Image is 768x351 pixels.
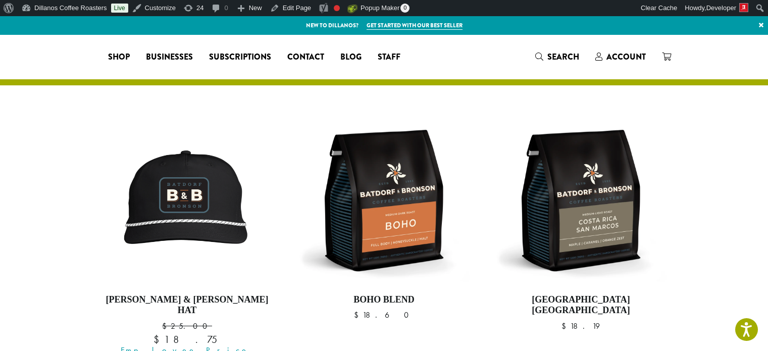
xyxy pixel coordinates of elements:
img: BB-12oz-Costa-Rica-San-Marcos-Stock.webp [495,115,667,286]
span: Developer [706,4,736,12]
a: Staff [370,49,408,65]
span: Contact [287,51,324,64]
a: × [754,16,768,34]
span: Staff [378,51,400,64]
span: Account [606,51,646,63]
span: Shop [108,51,130,64]
bdi: 18.60 [354,310,414,320]
span: Subscriptions [209,51,271,64]
h4: Boho Blend [298,294,470,306]
h4: [GEOGRAPHIC_DATA] [GEOGRAPHIC_DATA] [495,294,667,316]
span: $ [561,321,570,331]
span: $ [354,310,363,320]
span: Blog [340,51,362,64]
span: 0 [400,4,409,13]
bdi: 25.00 [162,321,212,331]
a: Search [527,48,587,65]
img: BB-Hat-Mockup-scaled.png [101,115,273,286]
bdi: 18.75 [153,333,221,346]
span: $ [153,333,164,346]
span: Search [547,51,579,63]
h4: [PERSON_NAME] & [PERSON_NAME] Hat [101,294,273,316]
div: Focus keyphrase not set [334,5,340,11]
a: Live [111,4,128,13]
img: BB-12oz-Boho-Stock.webp [298,115,470,286]
a: Shop [100,49,138,65]
span: Businesses [146,51,193,64]
bdi: 18.19 [561,321,600,331]
span: $ [162,321,171,331]
a: Get started with our best seller [367,21,463,30]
